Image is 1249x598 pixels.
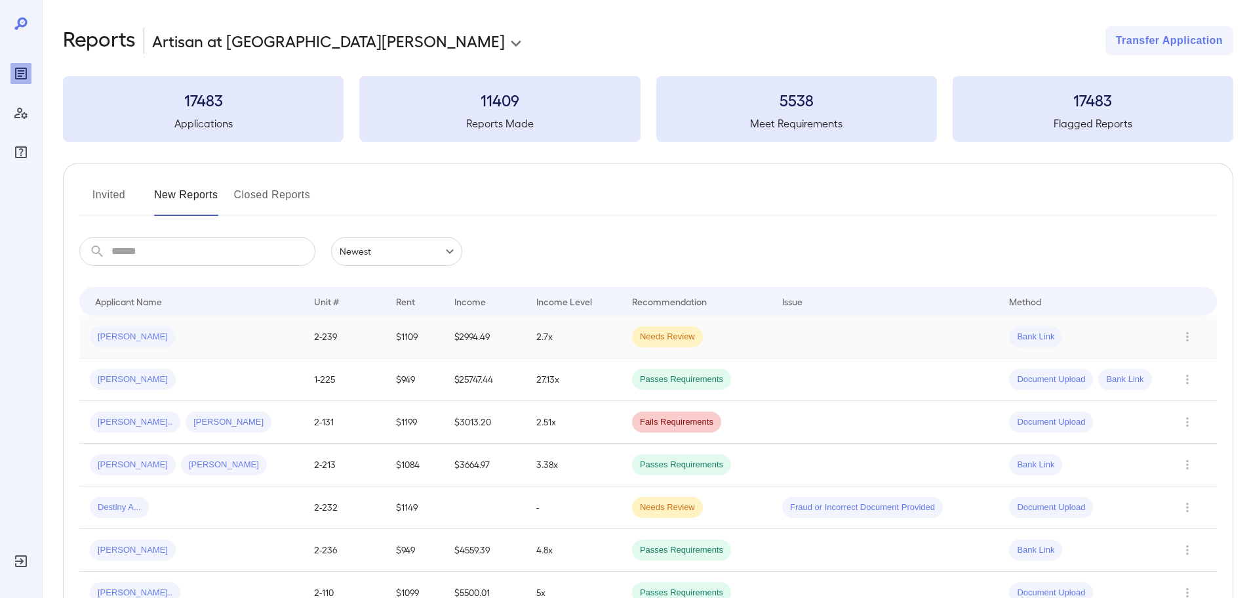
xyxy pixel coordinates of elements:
[444,358,526,401] td: $25747.44
[386,401,444,444] td: $1199
[526,486,622,529] td: -
[526,358,622,401] td: 27.13x
[234,184,311,216] button: Closed Reports
[63,26,136,55] h2: Reports
[386,444,444,486] td: $1084
[10,142,31,163] div: FAQ
[359,89,640,110] h3: 11409
[782,293,803,309] div: Issue
[181,459,267,471] span: [PERSON_NAME]
[632,544,731,557] span: Passes Requirements
[1009,544,1062,557] span: Bank Link
[444,316,526,358] td: $2994.49
[304,444,386,486] td: 2-213
[152,30,505,51] p: Artisan at [GEOGRAPHIC_DATA][PERSON_NAME]
[90,544,176,557] span: [PERSON_NAME]
[632,293,707,309] div: Recommendation
[632,459,731,471] span: Passes Requirements
[304,401,386,444] td: 2-131
[1177,369,1198,390] button: Row Actions
[314,293,339,309] div: Unit #
[1009,293,1041,309] div: Method
[953,116,1233,131] h5: Flagged Reports
[1098,374,1151,386] span: Bank Link
[632,331,703,343] span: Needs Review
[1177,497,1198,518] button: Row Actions
[10,102,31,123] div: Manage Users
[90,459,176,471] span: [PERSON_NAME]
[526,529,622,572] td: 4.8x
[90,416,180,429] span: [PERSON_NAME]..
[386,358,444,401] td: $949
[1105,26,1233,55] button: Transfer Application
[386,486,444,529] td: $1149
[1177,454,1198,475] button: Row Actions
[186,416,271,429] span: [PERSON_NAME]
[1177,540,1198,561] button: Row Actions
[1177,326,1198,347] button: Row Actions
[90,374,176,386] span: [PERSON_NAME]
[526,316,622,358] td: 2.7x
[304,358,386,401] td: 1-225
[10,551,31,572] div: Log Out
[526,401,622,444] td: 2.51x
[1177,412,1198,433] button: Row Actions
[656,116,937,131] h5: Meet Requirements
[63,89,344,110] h3: 17483
[953,89,1233,110] h3: 17483
[444,444,526,486] td: $3664.97
[63,116,344,131] h5: Applications
[304,316,386,358] td: 2-239
[1009,416,1093,429] span: Document Upload
[331,237,462,266] div: Newest
[1009,459,1062,471] span: Bank Link
[386,316,444,358] td: $1109
[1009,502,1093,514] span: Document Upload
[1009,374,1093,386] span: Document Upload
[63,76,1233,142] summary: 17483Applications11409Reports Made5538Meet Requirements17483Flagged Reports
[359,116,640,131] h5: Reports Made
[632,416,721,429] span: Fails Requirements
[90,331,176,343] span: [PERSON_NAME]
[656,89,937,110] h3: 5538
[304,529,386,572] td: 2-236
[79,184,138,216] button: Invited
[95,293,162,309] div: Applicant Name
[782,502,943,514] span: Fraud or Incorrect Document Provided
[1009,331,1062,343] span: Bank Link
[632,374,731,386] span: Passes Requirements
[536,293,592,309] div: Income Level
[526,444,622,486] td: 3.38x
[444,529,526,572] td: $4559.39
[90,502,149,514] span: Destiny A...
[632,502,703,514] span: Needs Review
[10,63,31,84] div: Reports
[454,293,486,309] div: Income
[154,184,218,216] button: New Reports
[396,293,417,309] div: Rent
[386,529,444,572] td: $949
[304,486,386,529] td: 2-232
[444,401,526,444] td: $3013.20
